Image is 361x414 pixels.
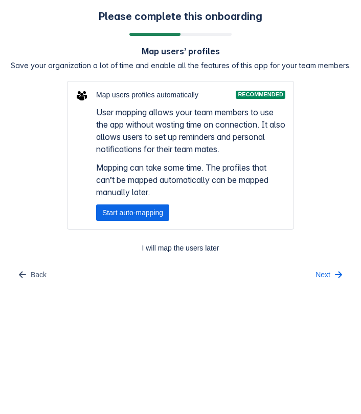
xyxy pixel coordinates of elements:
[11,60,351,71] span: Save your organization a lot of time and enable all the features of this app for your team members.
[309,266,351,283] button: Next
[10,266,53,283] button: Back
[315,266,330,283] span: Next
[102,204,163,221] span: Start auto-mapping
[99,10,262,23] h3: Please complete this onboarding
[142,46,220,56] h4: Map users’ profiles
[96,161,285,198] span: Mapping can take some time. The profiles that can’t be mapped automatically can be mapped manuall...
[96,204,169,221] button: Start auto-mapping
[73,240,288,256] span: I will map the users later
[236,92,285,97] span: Recommended
[76,90,88,102] span: User mapping
[96,90,198,100] span: Map users profiles automatically
[96,106,285,155] span: User mapping allows your team members to use the app without wasting time on connection. It also ...
[31,266,47,283] span: Back
[67,240,294,256] button: I will map the users later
